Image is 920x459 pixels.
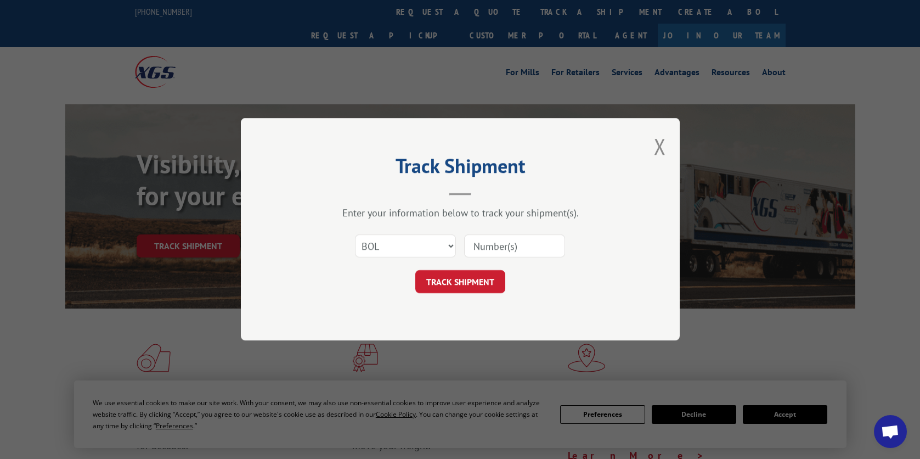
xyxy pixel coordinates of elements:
div: Enter your information below to track your shipment(s). [296,207,625,220]
h2: Track Shipment [296,158,625,179]
input: Number(s) [464,235,565,258]
button: TRACK SHIPMENT [415,271,505,294]
button: Close modal [654,132,666,161]
a: Open chat [874,415,907,448]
